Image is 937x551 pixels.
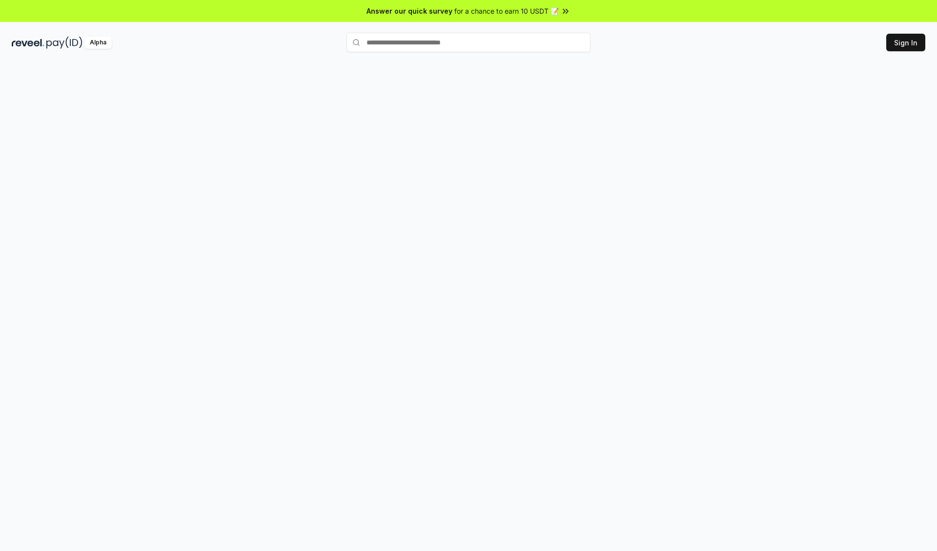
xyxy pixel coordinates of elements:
img: pay_id [46,37,82,49]
button: Sign In [886,34,925,51]
img: reveel_dark [12,37,44,49]
span: Answer our quick survey [367,6,452,16]
span: for a chance to earn 10 USDT 📝 [454,6,559,16]
div: Alpha [84,37,112,49]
